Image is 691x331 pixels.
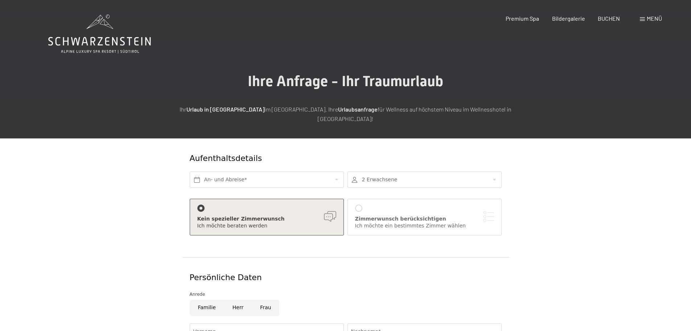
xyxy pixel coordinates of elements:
div: Anrede [190,291,502,298]
div: Aufenthaltsdetails [190,153,449,164]
div: Kein spezieller Zimmerwunsch [197,215,336,223]
div: Persönliche Daten [190,272,502,283]
strong: Urlaub in [GEOGRAPHIC_DATA] [186,106,264,113]
div: Ich möchte ein bestimmtes Zimmer wählen [355,222,494,230]
span: Ihre Anfrage - Ihr Traumurlaub [248,73,443,90]
p: Ihr im [GEOGRAPHIC_DATA]. Ihre für Wellness auf höchstem Niveau im Wellnesshotel in [GEOGRAPHIC_D... [164,105,527,123]
span: Menü [647,15,662,22]
a: Premium Spa [506,15,539,22]
div: Zimmerwunsch berücksichtigen [355,215,494,223]
strong: Urlaubsanfrage [338,106,378,113]
a: Bildergalerie [552,15,585,22]
div: Ich möchte beraten werden [197,222,336,230]
a: BUCHEN [598,15,620,22]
